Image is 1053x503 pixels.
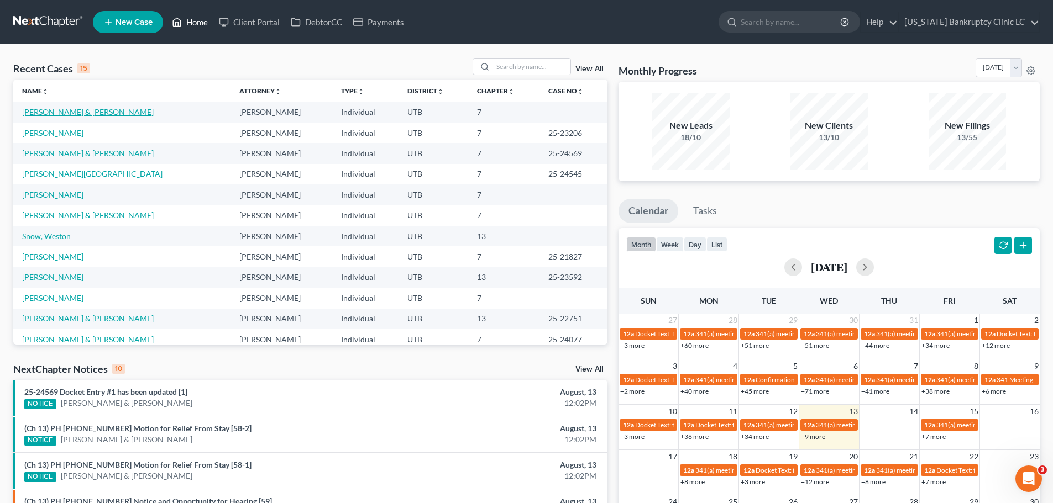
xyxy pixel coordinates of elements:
span: 12a [683,375,694,384]
td: UTB [399,309,468,329]
i: unfold_more [577,88,584,95]
div: NextChapter Notices [13,362,125,375]
div: 10 [112,364,125,374]
a: [PERSON_NAME] & [PERSON_NAME] [22,107,154,117]
span: 12a [804,466,815,474]
i: unfold_more [42,88,49,95]
a: +8 more [680,478,705,486]
td: UTB [399,123,468,143]
span: Tue [762,296,776,305]
td: Individual [332,246,399,267]
td: [PERSON_NAME] [230,164,332,184]
i: unfold_more [508,88,515,95]
span: 6 [852,359,859,373]
a: Districtunfold_more [407,87,444,95]
span: 12a [864,375,875,384]
span: 12a [623,330,634,338]
span: 12a [743,421,755,429]
td: UTB [399,246,468,267]
a: +7 more [921,432,946,441]
span: 20 [848,450,859,463]
td: 13 [468,309,539,329]
td: UTB [399,102,468,122]
span: 341(a) meeting for [PERSON_NAME] [936,330,1043,338]
a: 25-24569 Docket Entry #1 has been updated [1] [24,387,187,396]
a: +3 more [620,432,645,441]
td: Individual [332,184,399,205]
a: +34 more [741,432,769,441]
span: Docket Text: for [PERSON_NAME] & [PERSON_NAME] [635,421,793,429]
a: +40 more [680,387,709,395]
div: NOTICE [24,436,56,446]
td: 25-24545 [539,164,607,184]
td: [PERSON_NAME] [230,143,332,163]
span: 12a [743,375,755,384]
span: 341(a) meeting for [PERSON_NAME] & [PERSON_NAME] [816,466,981,474]
a: (Ch 13) PH [PHONE_NUMBER] Motion for Relief From Stay [58-1] [24,460,252,469]
a: Client Portal [213,12,285,32]
span: 12a [924,375,935,384]
span: 18 [727,450,738,463]
td: Individual [332,267,399,288]
a: +71 more [801,387,829,395]
td: 7 [468,205,539,225]
span: 4 [732,359,738,373]
a: +7 more [921,478,946,486]
div: 13/10 [790,132,868,143]
td: 13 [468,226,539,246]
a: Home [166,12,213,32]
span: 8 [973,359,979,373]
div: NOTICE [24,472,56,482]
td: UTB [399,226,468,246]
div: NOTICE [24,399,56,409]
td: Individual [332,288,399,308]
button: day [684,237,706,252]
input: Search by name... [741,12,842,32]
span: 341(a) meeting for [PERSON_NAME] & [PERSON_NAME] [876,330,1041,338]
a: +12 more [982,341,1010,350]
td: 25-23592 [539,267,607,288]
div: New Clients [790,119,868,132]
td: 7 [468,143,539,163]
td: 7 [468,329,539,350]
td: UTB [399,329,468,350]
span: 14 [908,405,919,418]
span: 23 [1029,450,1040,463]
td: [PERSON_NAME] [230,205,332,225]
td: 7 [468,164,539,184]
td: UTB [399,164,468,184]
a: +2 more [620,387,645,395]
span: Docket Text: for [PERSON_NAME] [635,330,734,338]
a: [PERSON_NAME] [22,128,83,137]
a: [PERSON_NAME] & [PERSON_NAME] [61,434,192,445]
span: 341(a) meeting for [PERSON_NAME] [936,421,1043,429]
h2: [DATE] [811,261,847,273]
span: 3 [672,359,678,373]
span: 341(a) meeting for [PERSON_NAME] & [PERSON_NAME] [695,466,861,474]
a: Calendar [619,199,678,223]
a: +41 more [861,387,889,395]
span: 5 [792,359,799,373]
a: [PERSON_NAME] & [PERSON_NAME] [22,149,154,158]
span: Docket Text: for [PERSON_NAME] & [PERSON_NAME] [635,375,793,384]
span: 341(a) meeting for [PERSON_NAME] & [PERSON_NAME] [876,466,1041,474]
span: 12a [743,330,755,338]
input: Search by name... [493,59,570,75]
div: New Leads [652,119,730,132]
span: 17 [667,450,678,463]
a: Payments [348,12,410,32]
span: 12 [788,405,799,418]
span: 12a [683,330,694,338]
span: 2 [1033,314,1040,327]
span: Mon [699,296,719,305]
a: Help [861,12,898,32]
td: 25-24569 [539,143,607,163]
td: [PERSON_NAME] [230,329,332,350]
span: 12a [924,330,935,338]
td: Individual [332,164,399,184]
a: [PERSON_NAME] & [PERSON_NAME] [61,470,192,481]
div: 12:02PM [413,470,596,481]
span: 12a [804,421,815,429]
span: 341(a) meeting for [PERSON_NAME] [816,421,923,429]
a: +51 more [741,341,769,350]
